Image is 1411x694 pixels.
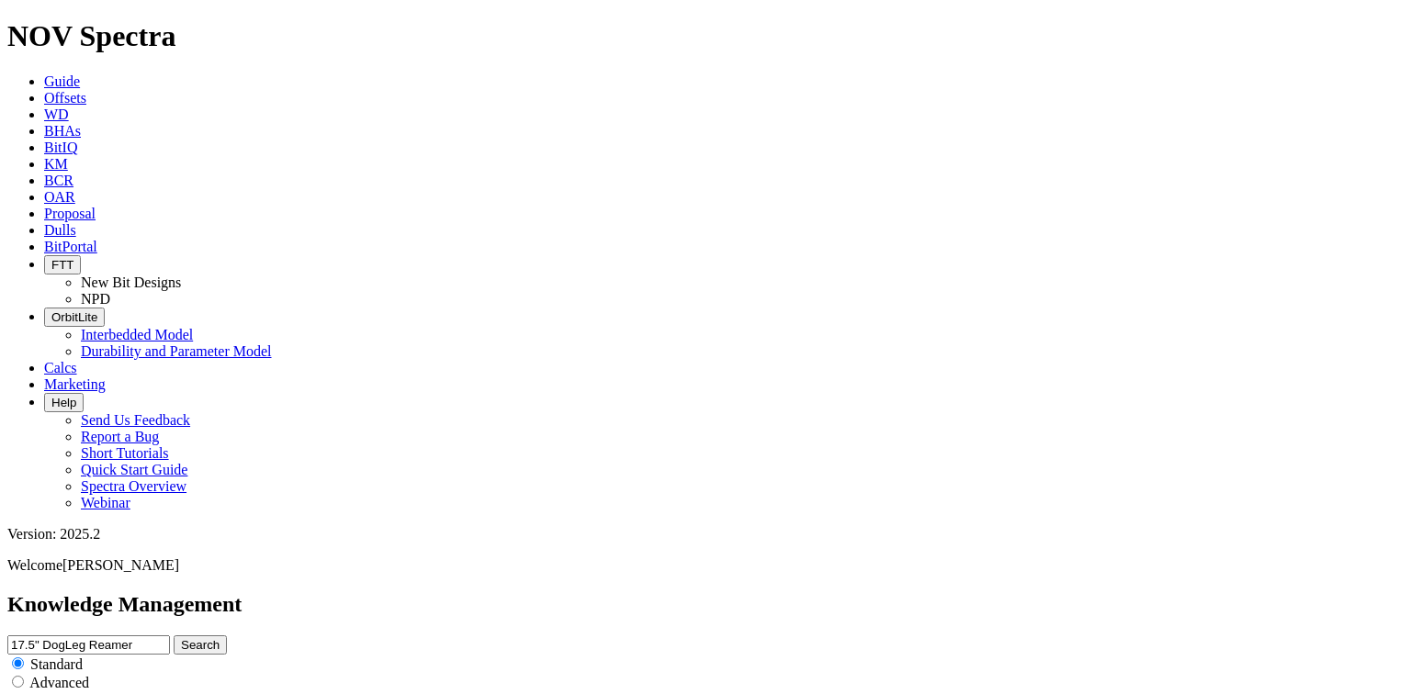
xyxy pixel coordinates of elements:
a: Send Us Feedback [81,412,190,428]
a: Guide [44,73,80,89]
a: New Bit Designs [81,274,181,290]
span: [PERSON_NAME] [62,557,179,573]
a: Calcs [44,360,77,375]
a: Spectra Overview [81,478,186,494]
a: OAR [44,189,75,205]
button: Search [174,635,227,655]
a: Durability and Parameter Model [81,343,272,359]
input: e.g. Smoothsteer Record [7,635,170,655]
a: Proposal [44,206,96,221]
a: Webinar [81,495,130,510]
span: FTT [51,258,73,272]
a: BitPortal [44,239,97,254]
button: Help [44,393,84,412]
a: NPD [81,291,110,307]
a: Short Tutorials [81,445,169,461]
span: OrbitLite [51,310,97,324]
a: Quick Start Guide [81,462,187,477]
a: Dulls [44,222,76,238]
a: BitIQ [44,140,77,155]
button: OrbitLite [44,308,105,327]
h1: NOV Spectra [7,19,1404,53]
h2: Knowledge Management [7,592,1404,617]
a: BCR [44,173,73,188]
span: Advanced [29,675,89,690]
button: FTT [44,255,81,274]
a: Offsets [44,90,86,106]
a: Interbedded Model [81,327,193,342]
a: WD [44,106,69,122]
span: Standard [30,656,83,672]
p: Welcome [7,557,1404,574]
span: Help [51,396,76,409]
a: Marketing [44,376,106,392]
a: BHAs [44,123,81,139]
a: Report a Bug [81,429,159,444]
a: KM [44,156,68,172]
div: Version: 2025.2 [7,526,1404,543]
